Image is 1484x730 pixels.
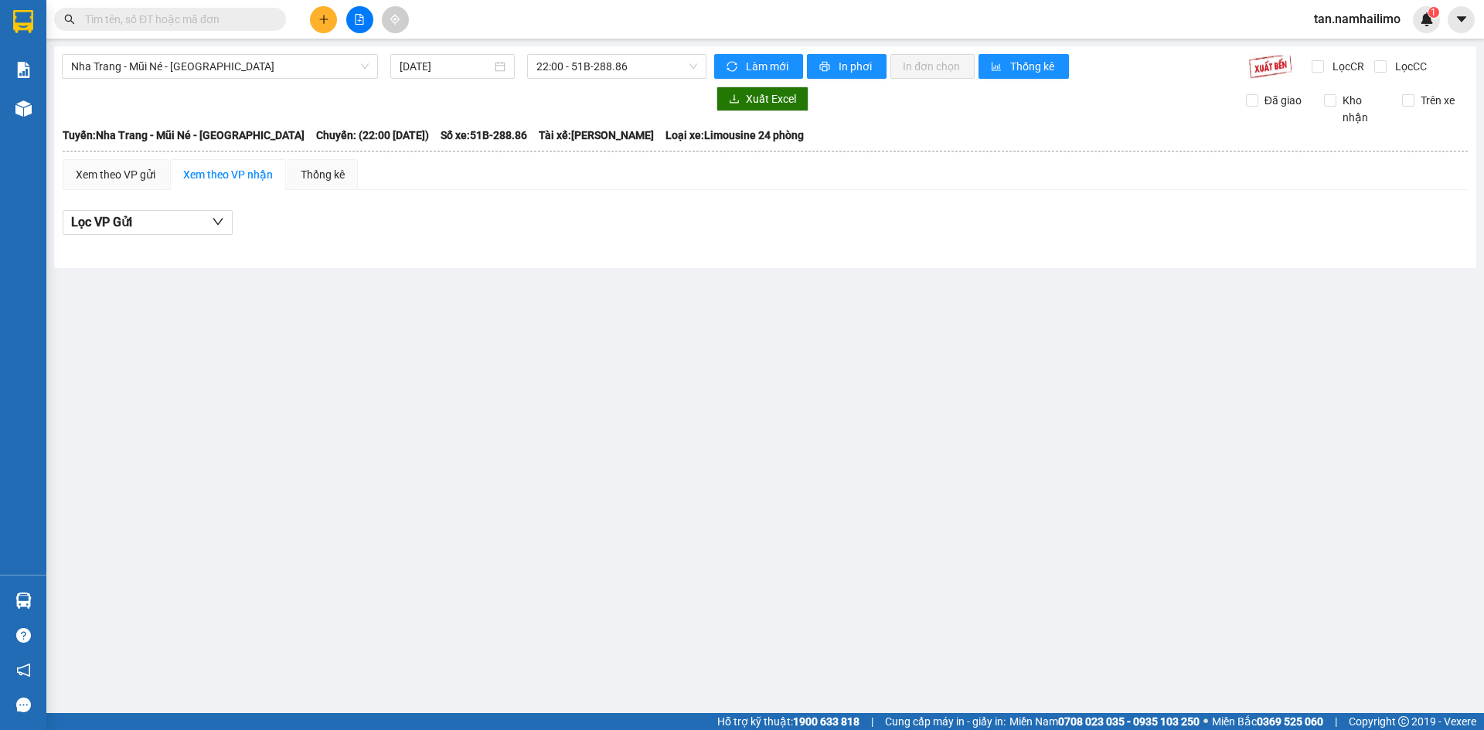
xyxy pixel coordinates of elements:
img: icon-new-feature [1420,12,1434,26]
img: warehouse-icon [15,100,32,117]
span: Đã giao [1258,92,1308,109]
button: syncLàm mới [714,54,803,79]
span: Miền Nam [1009,713,1200,730]
b: Tuyến: Nha Trang - Mũi Né - [GEOGRAPHIC_DATA] [63,129,305,141]
span: aim [390,14,400,25]
button: bar-chartThống kê [979,54,1069,79]
span: Làm mới [746,58,791,75]
span: Lọc CR [1326,58,1367,75]
span: | [871,713,873,730]
span: Thống kê [1010,58,1057,75]
sup: 1 [1428,7,1439,18]
span: tan.namhailimo [1302,9,1413,29]
span: | [1335,713,1337,730]
span: Lọc VP Gửi [71,212,132,232]
span: plus [318,14,329,25]
span: question-circle [16,628,31,643]
button: plus [310,6,337,33]
strong: 1900 633 818 [793,715,859,728]
span: In phơi [839,58,874,75]
span: file-add [354,14,365,25]
span: sync [727,61,740,73]
button: downloadXuất Excel [716,87,808,111]
button: Lọc VP Gửi [63,210,233,235]
strong: 0369 525 060 [1257,715,1323,728]
span: Loại xe: Limousine 24 phòng [665,127,804,144]
button: printerIn phơi [807,54,887,79]
span: bar-chart [991,61,1004,73]
img: warehouse-icon [15,592,32,609]
span: search [64,14,75,25]
span: ⚪️ [1203,718,1208,725]
div: Thống kê [301,166,345,183]
span: 22:00 - 51B-288.86 [536,55,697,78]
span: copyright [1398,716,1409,727]
img: 9k= [1248,54,1292,79]
span: notification [16,663,31,677]
input: 12/09/2025 [400,58,492,75]
input: Tìm tên, số ĐT hoặc mã đơn [85,11,267,28]
span: Nha Trang - Mũi Né - Sài Gòn [71,55,369,78]
button: aim [382,6,409,33]
strong: 0708 023 035 - 0935 103 250 [1058,715,1200,728]
span: Chuyến: (22:00 [DATE]) [316,127,429,144]
span: caret-down [1455,12,1469,26]
div: Xem theo VP nhận [183,166,273,183]
img: logo-vxr [13,10,33,33]
span: Miền Bắc [1212,713,1323,730]
span: message [16,698,31,712]
span: Kho nhận [1336,92,1390,126]
span: Tài xế: [PERSON_NAME] [539,127,654,144]
button: caret-down [1448,6,1475,33]
span: printer [819,61,832,73]
span: 1 [1431,7,1436,18]
button: In đơn chọn [890,54,975,79]
button: file-add [346,6,373,33]
span: Hỗ trợ kỹ thuật: [717,713,859,730]
span: Cung cấp máy in - giấy in: [885,713,1006,730]
span: Số xe: 51B-288.86 [441,127,527,144]
span: Lọc CC [1389,58,1429,75]
span: Trên xe [1414,92,1461,109]
span: down [212,216,224,228]
img: solution-icon [15,62,32,78]
div: Xem theo VP gửi [76,166,155,183]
